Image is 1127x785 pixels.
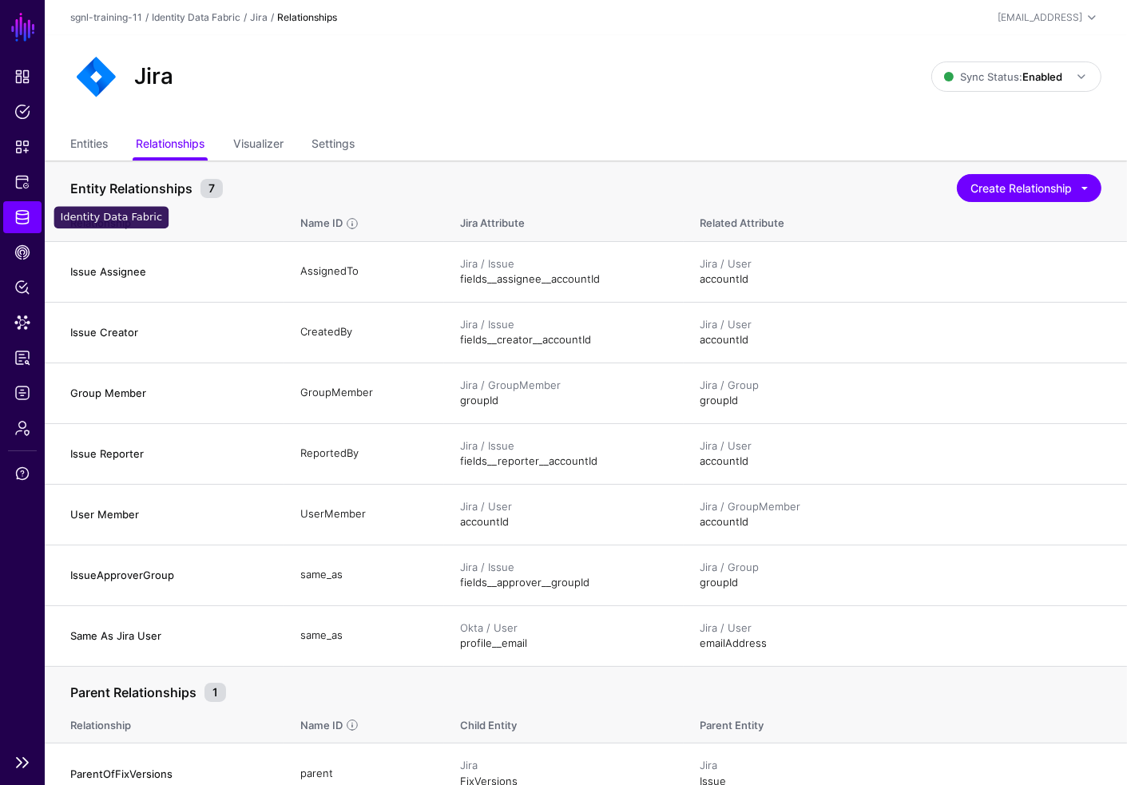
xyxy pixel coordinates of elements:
[700,438,1101,454] div: Jira / User
[284,302,444,363] td: CreatedBy
[66,179,196,198] span: Entity Relationships
[14,385,30,401] span: Logs
[54,206,169,228] div: Identity Data Fabric
[14,280,30,295] span: Policy Lens
[700,499,1101,515] div: Jira / GroupMember
[70,51,121,102] img: svg+xml;base64,PHN2ZyB3aWR0aD0iNjQiIGhlaWdodD0iNjQiIHZpZXdCb3g9IjAgMCA2NCA2NCIgZmlsbD0ibm9uZSIgeG...
[700,317,1101,333] div: Jira / User
[284,545,444,605] td: same_as
[1022,70,1062,83] strong: Enabled
[700,378,1101,409] div: groupId
[299,718,344,734] div: Name ID
[70,507,268,521] h4: User Member
[70,386,268,400] h4: Group Member
[444,302,684,363] td: fields__creator__accountId
[444,545,684,605] td: fields__approver__groupId
[70,325,268,339] h4: Issue Creator
[233,130,284,161] a: Visualizer
[14,174,30,190] span: Protected Systems
[14,315,30,331] span: Data Lens
[66,683,200,702] span: Parent Relationships
[70,264,268,279] h4: Issue Assignee
[700,256,1101,287] div: accountId
[3,272,42,303] a: Policy Lens
[70,628,268,643] h4: Same As Jira User
[268,10,277,25] div: /
[14,466,30,482] span: Support
[14,244,30,260] span: CAEP Hub
[45,200,284,241] th: Relationship
[460,560,668,576] div: Jira / Issue
[284,484,444,545] td: UserMember
[444,423,684,484] td: fields__reporter__accountId
[700,758,1101,774] div: Jira
[700,256,1101,272] div: Jira / User
[3,412,42,444] a: Admin
[45,702,284,743] th: Relationship
[3,377,42,409] a: Logs
[700,620,1101,652] div: emailAddress
[152,11,240,23] a: Identity Data Fabric
[70,568,268,582] h4: IssueApproverGroup
[14,69,30,85] span: Dashboard
[277,11,337,23] strong: Relationships
[444,702,684,743] th: Child Entity
[70,130,108,161] a: Entities
[284,241,444,302] td: AssignedTo
[284,363,444,423] td: GroupMember
[70,446,268,461] h4: Issue Reporter
[14,350,30,366] span: Reports
[460,620,668,636] div: Okta / User
[957,174,1101,202] button: Create Relationship
[3,201,42,233] a: Identity Data Fabric
[944,70,1062,83] span: Sync Status:
[3,236,42,268] a: CAEP Hub
[299,216,344,232] div: Name ID
[136,130,204,161] a: Relationships
[444,363,684,423] td: groupId
[444,200,684,241] th: Jira Attribute
[14,209,30,225] span: Identity Data Fabric
[70,767,268,781] h4: ParentOfFixVersions
[460,256,668,272] div: Jira / Issue
[460,378,668,394] div: Jira / GroupMember
[3,96,42,128] a: Policies
[444,605,684,666] td: profile__email
[284,423,444,484] td: ReportedBy
[3,307,42,339] a: Data Lens
[14,420,30,436] span: Admin
[134,63,173,89] h2: Jira
[700,560,1101,576] div: Jira / Group
[14,139,30,155] span: Snippets
[284,605,444,666] td: same_as
[460,317,668,333] div: Jira / Issue
[240,10,250,25] div: /
[70,11,142,23] a: sgnl-training-11
[700,317,1101,348] div: accountId
[200,179,223,198] small: 7
[3,166,42,198] a: Protected Systems
[684,702,1127,743] th: Parent Entity
[444,484,684,545] td: accountId
[312,130,355,161] a: Settings
[700,560,1101,591] div: groupId
[684,200,1127,241] th: Related Attribute
[460,758,668,774] div: Jira
[10,10,37,45] a: SGNL
[3,342,42,374] a: Reports
[3,61,42,93] a: Dashboard
[3,131,42,163] a: Snippets
[700,438,1101,470] div: accountId
[460,438,668,454] div: Jira / Issue
[460,499,668,515] div: Jira / User
[250,11,268,23] a: Jira
[142,10,152,25] div: /
[700,620,1101,636] div: Jira / User
[700,378,1101,394] div: Jira / Group
[14,104,30,120] span: Policies
[998,10,1082,25] div: [EMAIL_ADDRESS]
[204,683,226,702] small: 1
[444,241,684,302] td: fields__assignee__accountId
[700,499,1101,530] div: accountId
